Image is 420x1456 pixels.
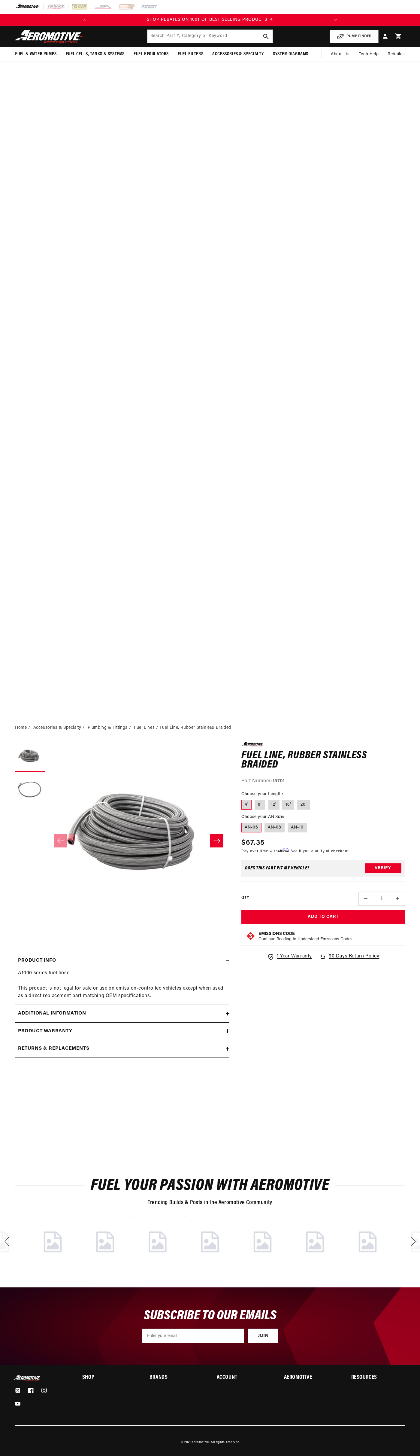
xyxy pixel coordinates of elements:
[129,47,173,61] summary: Fuel Regulators
[404,1216,420,1268] div: Next
[27,1216,78,1268] div: image number 10
[241,791,283,797] legend: Choose your Length:
[241,823,261,832] label: AN-06
[88,725,128,731] a: Plumbing & Fittings
[329,953,379,966] span: 90 Days Return Policy
[268,47,313,61] summary: System Diagrams
[15,725,27,731] a: Home
[18,1027,72,1035] h2: Product warranty
[267,953,312,960] a: 1 Year Warranty
[27,1216,78,1268] div: Photo from a Shopper
[184,1216,235,1268] div: Photo from a Shopper
[148,1200,272,1206] span: Trending Builds & Posts in the Aeromotive Community
[15,51,57,57] span: Fuel & Water Pumps
[15,1023,229,1040] summary: Product warranty
[132,1216,183,1268] div: image number 12
[326,47,354,62] a: About Us
[354,47,383,62] summary: Tech Help
[78,14,90,26] button: Translation missing: en.sections.announcements.previous_announcement
[212,51,264,57] span: Accessories & Specialty
[284,1375,338,1380] summary: Aeromotive
[173,47,208,61] summary: Fuel Filters
[246,931,255,941] img: Emissions code
[15,1040,229,1058] summary: Returns & replacements
[147,30,273,43] input: Search by Part Number, Category or Keyword
[342,1216,393,1268] div: image number 16
[237,1216,288,1268] div: image number 14
[319,953,379,966] a: 90 Days Return Policy
[15,952,229,969] summary: Product Info
[11,47,61,61] summary: Fuel & Water Pumps
[365,863,401,873] button: Verify
[297,800,310,810] label: 20'
[13,29,88,44] img: Aeromotive
[184,1216,235,1268] div: image number 13
[264,823,285,832] label: AN-08
[241,910,405,924] button: Add to Cart
[278,848,289,853] span: Affirm
[15,725,405,731] nav: breadcrumbs
[288,823,307,832] label: AN-10
[241,838,264,848] span: $67.35
[259,30,273,43] button: search button
[82,1375,136,1380] summary: Shop
[18,957,56,965] h2: Product Info
[330,14,342,26] button: Translation missing: en.sections.announcements.next_announcement
[61,47,129,61] summary: Fuel Cells, Tanks & Systems
[359,51,379,58] span: Tech Help
[54,834,67,847] button: Slide left
[258,931,352,942] button: Emissions CodeContinue Reading to Understand Emissions Codes
[342,1216,393,1268] div: Photo from a Shopper
[273,779,285,783] strong: 15701
[245,866,310,871] div: Does This part fit My vehicle?
[383,47,409,62] summary: Rebuilds
[181,1441,210,1444] small: © 2025 .
[160,725,231,731] li: Fuel Line, Rubber Stainless Braided
[150,1375,203,1380] summary: Brands
[15,1005,229,1022] summary: Additional information
[210,834,223,847] button: Slide right
[90,17,330,23] div: Announcement
[13,1375,43,1381] img: Aeromotive
[18,1045,89,1053] h2: Returns & replacements
[15,969,229,1000] div: A1000 series fuel hose This product is not legal for sale or use on emission-controlled vehicles ...
[147,17,267,22] span: SHOP REBATES ON 100s OF BEST SELLING PRODUCTS
[90,17,330,23] div: 1 of 2
[258,937,352,942] p: Continue Reading to Understand Emissions Codes
[331,52,350,56] span: About Us
[15,742,229,940] media-gallery: Gallery Viewer
[132,1216,183,1268] div: Photo from a Shopper
[208,47,268,61] summary: Accessories & Specialty
[178,51,203,57] span: Fuel Filters
[18,1010,86,1018] h2: Additional information
[33,725,86,731] li: Accessories & Specialty
[134,725,155,731] a: Fuel Lines
[289,1216,340,1268] div: Photo from a Shopper
[351,1375,405,1380] summary: Resources
[134,51,169,57] span: Fuel Regulators
[80,1216,131,1268] div: Photo from a Shopper
[330,30,379,43] button: PUMP FINDER
[142,1329,244,1343] input: Enter your email
[277,953,312,960] span: 1 Year Warranty
[15,742,45,772] button: Load image 1 in gallery view
[192,1441,209,1444] a: Aeromotive
[289,1216,340,1268] div: image number 15
[211,1441,239,1444] small: All rights reserved
[255,800,265,810] label: 8'
[282,800,294,810] label: 16'
[66,51,125,57] span: Fuel Cells, Tanks & Systems
[268,800,279,810] label: 12'
[258,932,295,936] strong: Emissions Code
[144,1309,276,1323] span: SUBSCRIBE TO OUR EMAILS
[241,751,405,770] h1: Fuel Line, Rubber Stainless Braided
[241,895,249,900] label: QTY
[80,1216,131,1268] div: image number 11
[217,1375,270,1380] summary: Account
[15,775,45,805] button: Load image 2 in gallery view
